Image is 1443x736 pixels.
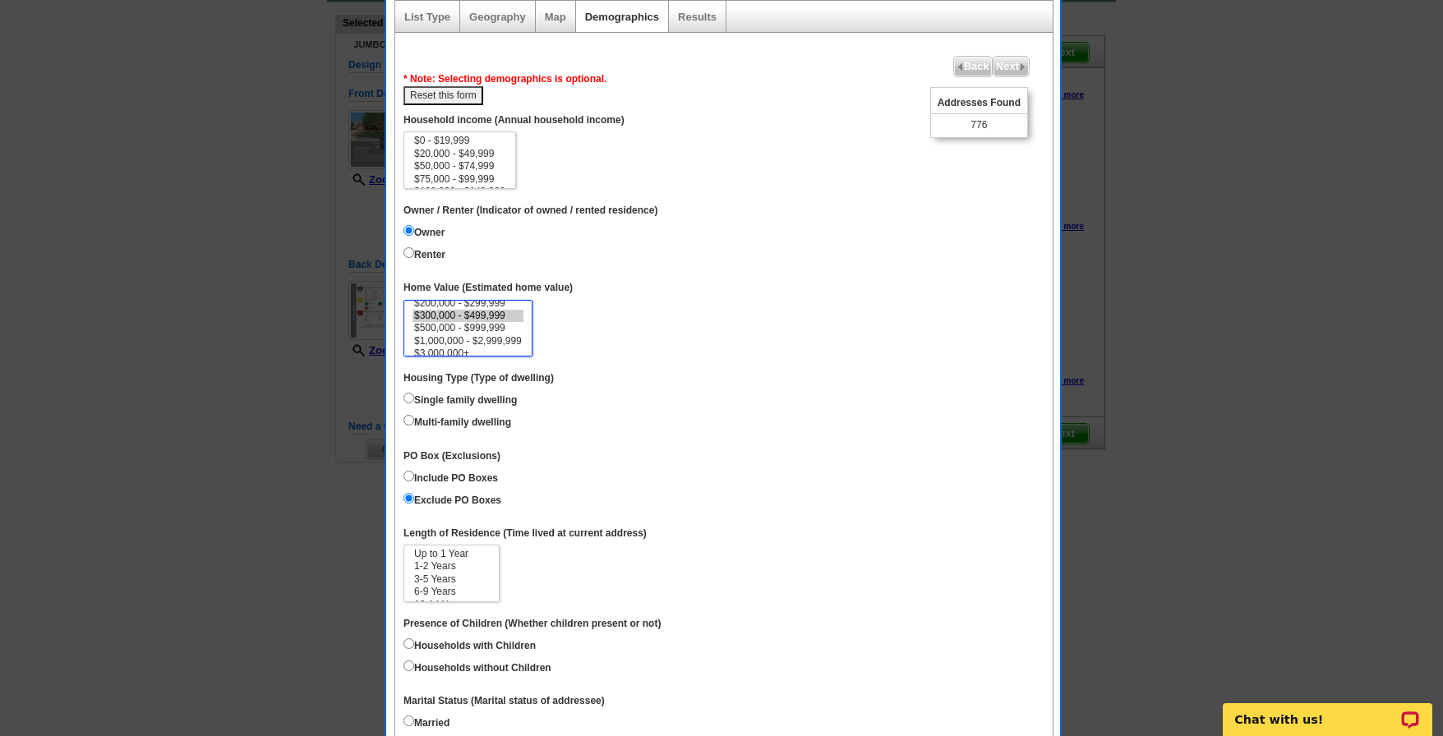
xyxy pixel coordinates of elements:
option: $500,000 - $999,999 [413,322,523,334]
input: Households with Children [403,638,414,649]
option: Up to 1 Year [413,548,491,560]
input: Renter [403,247,414,258]
input: Single family dwelling [403,393,414,403]
input: Include PO Boxes [403,471,414,481]
label: Households with Children [403,635,536,653]
input: Exclude PO Boxes [403,493,414,504]
label: Married [403,712,449,730]
label: Housing Type (Type of dwelling) [403,371,554,385]
option: $200,000 - $299,999 [413,297,523,310]
option: $300,000 - $499,999 [413,310,523,322]
span: Back [954,57,992,76]
option: 10-14 Years [413,599,491,611]
option: $100,000 - $149,999 [413,186,507,198]
label: Length of Residence (Time lived at current address) [403,527,647,540]
option: $20,000 - $49,999 [413,148,507,160]
input: Owner [403,225,414,236]
img: button-next-arrow-gray.png [1019,63,1026,71]
label: Exclude PO Boxes [403,490,501,508]
label: Home Value (Estimated home value) [403,281,573,295]
option: $50,000 - $74,999 [413,160,507,172]
input: Multi-family dwelling [403,415,414,425]
label: Owner / Renter (Indicator of owned / rented residence) [403,204,657,218]
label: Include PO Boxes [403,467,498,485]
button: Reset this form [403,86,483,105]
option: 6-9 Years [413,586,491,598]
label: Owner [403,222,445,240]
a: Demographics [585,11,659,23]
span: * Note: Selecting demographics is optional. [403,73,606,85]
input: Households without Children [403,660,414,671]
label: Household income (Annual household income) [403,113,625,127]
a: Back [953,56,993,77]
iframe: LiveChat chat widget [1212,684,1443,736]
label: PO Box (Exclusions) [403,449,500,463]
option: 3-5 Years [413,573,491,586]
a: Results [678,11,717,23]
label: Households without Children [403,657,551,675]
label: Renter [403,244,445,262]
label: Single family dwelling [403,389,517,407]
label: Presence of Children (Whether children present or not) [403,617,661,631]
label: Marital Status (Marital status of addressee) [403,694,605,708]
a: Next [993,56,1030,77]
label: Multi-family dwelling [403,412,511,430]
a: List Type [404,11,450,23]
span: Addresses Found [931,93,1027,114]
a: Geography [469,11,526,23]
img: button-prev-arrow-gray.png [957,63,964,71]
span: 776 [970,118,987,132]
input: Married [403,715,414,726]
span: Next [994,57,1029,76]
option: $3,000,000+ [413,347,523,360]
option: $1,000,000 - $2,999,999 [413,335,523,347]
option: 1-2 Years [413,560,491,573]
option: $0 - $19,999 [413,135,507,147]
a: Map [545,11,566,23]
option: $75,000 - $99,999 [413,173,507,186]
